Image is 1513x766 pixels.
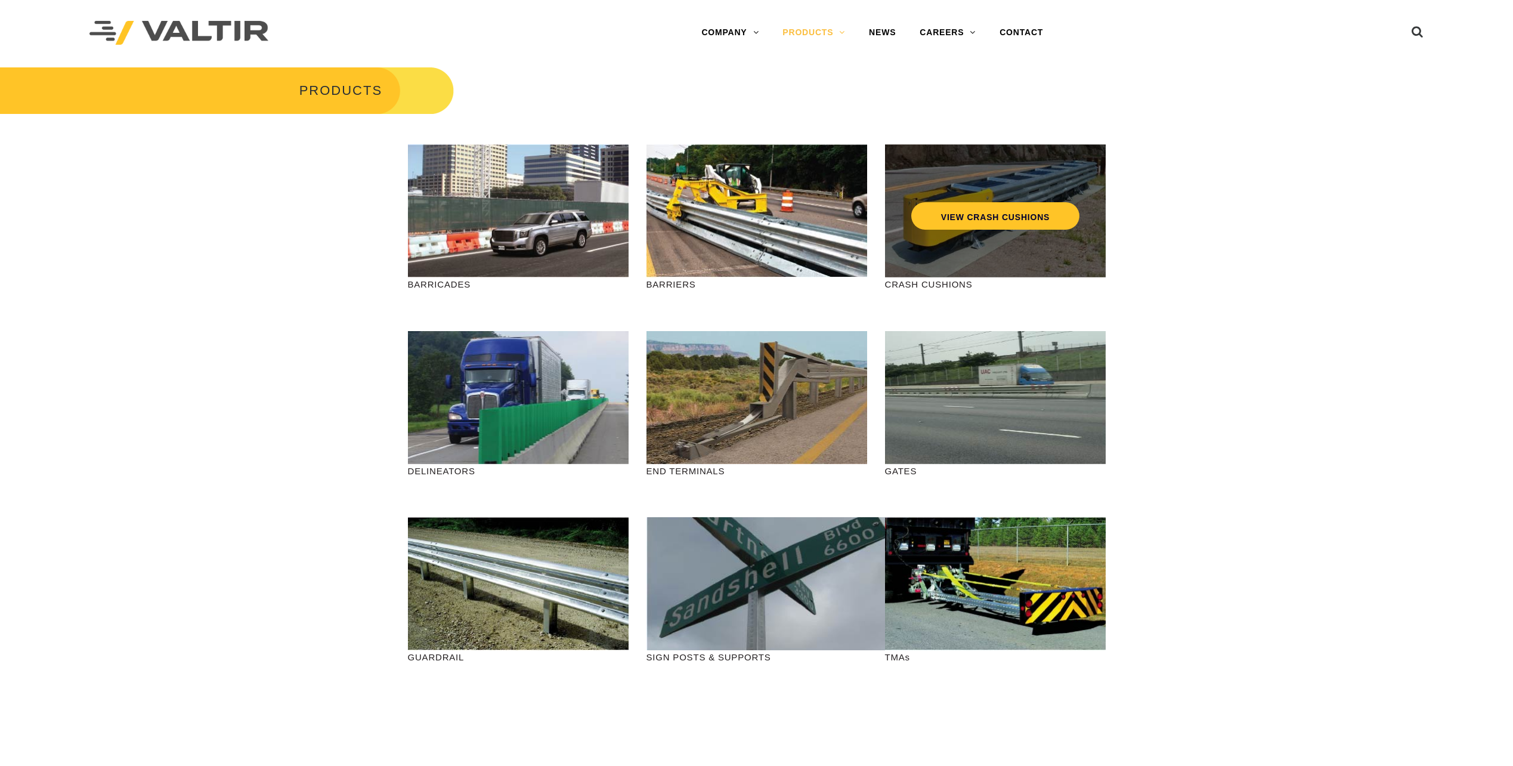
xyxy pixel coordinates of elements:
p: BARRICADES [408,277,629,291]
p: GATES [885,464,1106,478]
p: TMAs [885,650,1106,664]
p: END TERMINALS [646,464,867,478]
a: VIEW CRASH CUSHIONS [911,202,1079,230]
a: NEWS [857,21,908,45]
p: BARRIERS [646,277,867,291]
img: Valtir [89,21,268,45]
a: COMPANY [689,21,771,45]
a: PRODUCTS [771,21,857,45]
p: DELINEATORS [408,464,629,478]
p: SIGN POSTS & SUPPORTS [646,650,867,664]
a: CONTACT [988,21,1055,45]
a: CAREERS [908,21,988,45]
p: CRASH CUSHIONS [885,277,1106,291]
p: GUARDRAIL [408,650,629,664]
